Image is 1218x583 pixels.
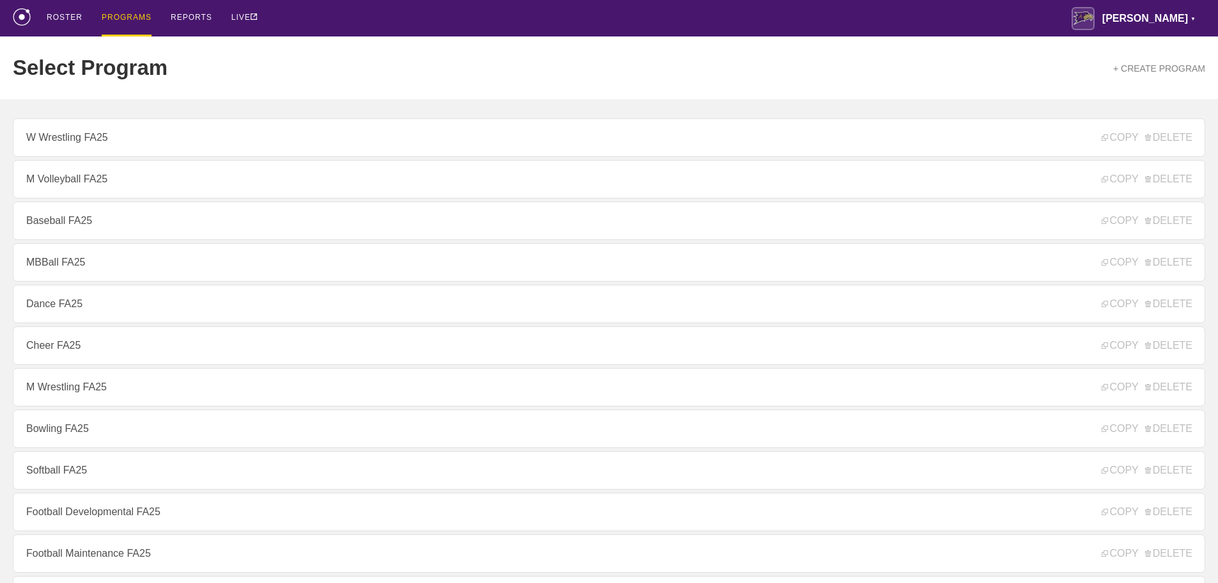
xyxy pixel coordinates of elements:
[13,326,1205,365] a: Cheer FA25
[1072,7,1095,30] img: Avila
[1145,132,1192,143] span: DELETE
[13,202,1205,240] a: Baseball FA25
[1145,298,1192,310] span: DELETE
[1154,522,1218,583] iframe: Chat Widget
[1102,132,1138,143] span: COPY
[1102,423,1138,435] span: COPY
[13,160,1205,198] a: M Volleyball FA25
[1102,215,1138,227] span: COPY
[1102,257,1138,268] span: COPY
[13,243,1205,282] a: MBBall FA25
[1102,506,1138,518] span: COPY
[1191,14,1196,24] div: ▼
[13,534,1205,573] a: Football Maintenance FA25
[1145,548,1192,559] span: DELETE
[1145,173,1192,185] span: DELETE
[13,451,1205,490] a: Softball FA25
[1145,215,1192,227] span: DELETE
[1102,465,1138,476] span: COPY
[1145,465,1192,476] span: DELETE
[1113,63,1205,74] a: + CREATE PROGRAM
[1102,298,1138,310] span: COPY
[13,285,1205,323] a: Dance FA25
[13,368,1205,406] a: M Wrestling FA25
[13,493,1205,531] a: Football Developmental FA25
[1145,506,1192,518] span: DELETE
[13,410,1205,448] a: Bowling FA25
[13,118,1205,157] a: W Wrestling FA25
[1102,340,1138,351] span: COPY
[1145,257,1192,268] span: DELETE
[1102,173,1138,185] span: COPY
[13,8,31,26] img: logo
[1145,340,1192,351] span: DELETE
[1102,381,1138,393] span: COPY
[1145,381,1192,393] span: DELETE
[1145,423,1192,435] span: DELETE
[1102,548,1138,559] span: COPY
